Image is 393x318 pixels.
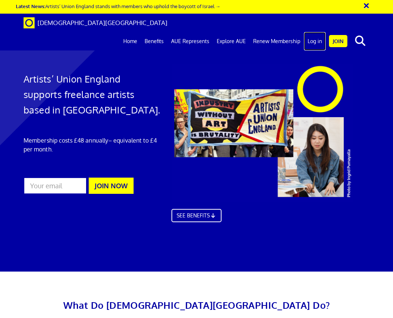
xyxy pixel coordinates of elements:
strong: Latest News: [16,3,45,9]
a: SEE BENEFITS [171,209,222,222]
a: Log in [304,32,326,50]
h2: What Do [DEMOGRAPHIC_DATA][GEOGRAPHIC_DATA] Do? [24,297,369,313]
h1: Artists’ Union England supports freelance artists based in [GEOGRAPHIC_DATA]. [24,71,161,118]
input: Your email [24,177,87,194]
button: search [349,33,371,49]
span: [DEMOGRAPHIC_DATA][GEOGRAPHIC_DATA] [38,19,167,27]
p: Membership costs £48 annually – equivalent to £4 per month. [24,136,161,154]
a: Renew Membership [249,32,304,50]
a: Latest News:Artists’ Union England stands with members who uphold the boycott of Israel → [16,3,220,9]
a: Benefits [141,32,167,50]
button: JOIN NOW [89,178,134,194]
a: Brand [DEMOGRAPHIC_DATA][GEOGRAPHIC_DATA] [18,14,173,32]
a: AUE Represents [167,32,213,50]
a: Join [329,35,347,47]
a: Home [120,32,141,50]
a: Explore AUE [213,32,249,50]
